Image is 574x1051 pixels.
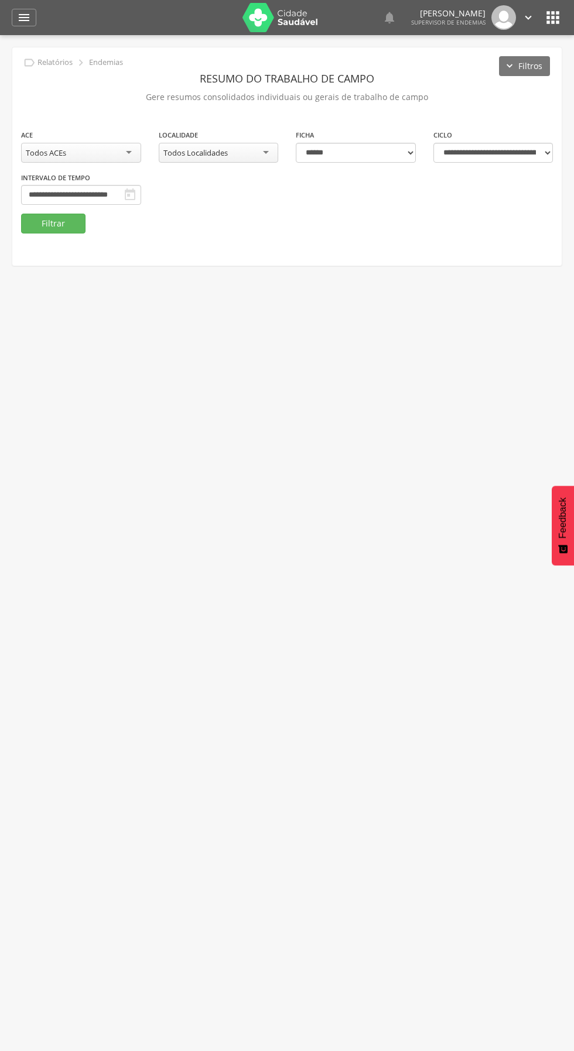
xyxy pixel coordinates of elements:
i:  [522,11,535,24]
i:  [74,56,87,69]
label: Ficha [296,130,314,140]
span: Feedback [558,497,568,538]
button: Feedback - Mostrar pesquisa [552,486,574,565]
a:  [12,9,36,26]
label: ACE [21,130,33,140]
label: Ciclo [433,130,452,140]
p: Endemias [89,58,123,67]
i:  [544,8,562,27]
header: Resumo do Trabalho de Campo [21,68,553,89]
i:  [17,11,31,25]
p: Relatórios [37,58,73,67]
i:  [382,11,397,25]
label: Intervalo de Tempo [21,173,90,183]
i:  [23,56,36,69]
p: Gere resumos consolidados individuais ou gerais de trabalho de campo [21,89,553,105]
label: Localidade [159,130,198,140]
button: Filtrar [21,214,86,233]
p: [PERSON_NAME] [411,9,486,18]
i:  [123,188,137,202]
span: Supervisor de Endemias [411,18,486,26]
a:  [382,5,397,30]
a:  [522,5,535,30]
div: Todos Localidades [163,147,228,158]
button: Filtros [499,56,550,76]
div: Todos ACEs [26,147,66,158]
